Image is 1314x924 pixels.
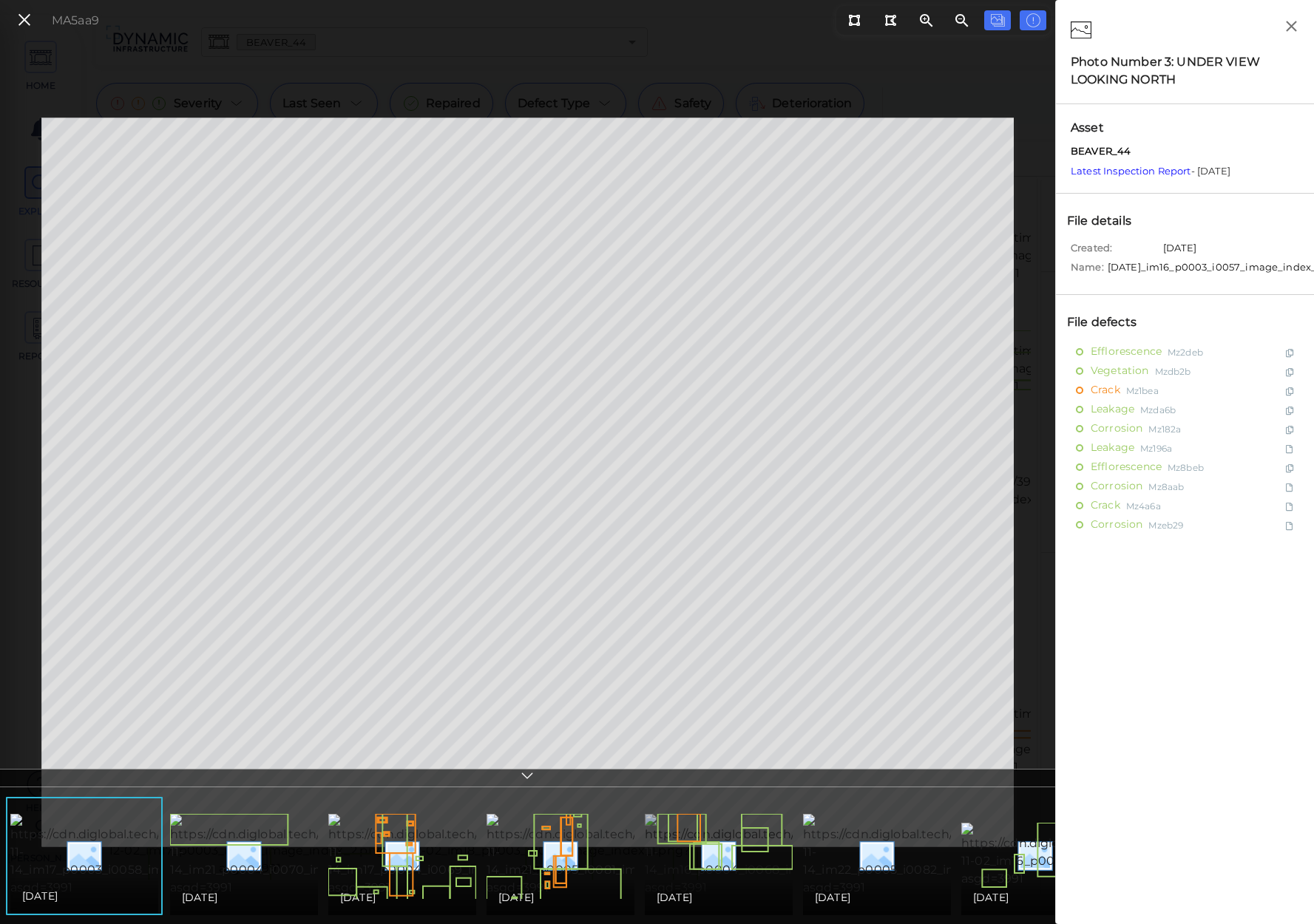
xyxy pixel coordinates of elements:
img: https://cdn.diglobal.tech/width210/3991/2023-11-14_im16_p0004_i0068_image_index_1.png?asgd=3991 [645,814,917,897]
span: [DATE] [815,889,850,906]
span: Leakage [1091,439,1134,458]
span: Mz8aab [1148,478,1184,496]
span: Mz182a [1148,420,1181,438]
span: Asset [1071,119,1299,137]
span: Corrosion [1091,516,1142,534]
div: EfflorescenceMz2deb [1063,342,1307,361]
span: Vegetation [1091,362,1149,381]
span: Efflorescence [1091,343,1162,361]
img: https://cdn.diglobal.tech/width210/3991/2023-11-14_im17_p0004_i0069_image_index_2.png?asgd=3991 [328,814,600,897]
span: - [DATE] [1071,165,1230,177]
span: Mz196a [1140,439,1172,458]
div: EfflorescenceMz8beb [1063,458,1307,477]
div: CorrosionMz8aab [1063,477,1307,496]
span: Mzeb29 [1148,516,1183,534]
div: Photo Number 3: UNDER VIEW LOOKING NORTH [1071,53,1299,89]
div: VegetationMzdb2b [1063,361,1307,381]
div: File details [1063,208,1151,234]
a: Latest Inspection Report [1071,165,1191,177]
span: Mz1bea [1126,381,1159,400]
span: Mzda6b [1140,401,1176,419]
div: CorrosionMzeb29 [1063,515,1307,534]
span: Corrosion [1091,478,1142,496]
span: Corrosion [1091,420,1142,438]
span: BEAVER_44 [1071,144,1131,159]
div: File defects [1063,310,1156,335]
img: https://cdn.diglobal.tech/width210/3991/2024-11-14_im17_p0003_i0058_image_index_2.png?asgd=3991 [10,814,284,897]
span: Mz4a6a [1126,497,1161,515]
div: LeakageMzda6b [1063,400,1307,419]
div: CorrosionMz182a [1063,419,1307,438]
span: Mzdb2b [1155,362,1191,381]
span: [DATE] [498,889,534,906]
img: https://cdn.diglobal.tech/width210/3991/2022-11-02_im16_p0021_i0321_image_index_1.png?asgd=3991 [961,823,1233,888]
span: [DATE] [1163,241,1196,260]
span: Created: [1071,241,1159,260]
span: [DATE] [657,889,692,906]
div: CrackMz4a6a [1063,496,1307,515]
span: Crack [1091,381,1120,400]
span: Mz2deb [1168,343,1203,361]
iframe: Chat [1251,857,1303,913]
div: CrackMz1bea [1063,381,1307,400]
img: https://cdn.diglobal.tech/width210/3991/2023-11-14_im21_p0005_i0081_image_index_1.png?asgd=3991 [487,814,759,897]
span: [DATE] [22,887,58,905]
span: [DATE] [973,889,1009,906]
span: Mz8beb [1168,458,1204,477]
span: Name: [1071,260,1104,279]
span: Crack [1091,497,1120,515]
div: LeakageMz196a [1063,438,1307,458]
span: [DATE] [182,889,217,906]
img: https://cdn.diglobal.tech/width210/3991/2024-11-14_im21_p0004_i0070_image_index_1.png?asgd=3991 [170,814,444,897]
div: MA5aa9 [52,12,99,30]
span: [DATE] [340,889,376,906]
img: https://cdn.diglobal.tech/width210/3991/2023-11-14_im22_p0005_i0082_image_index_2.png?asgd=3991 [803,814,1075,897]
span: Leakage [1091,401,1134,419]
span: Efflorescence [1091,458,1162,477]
